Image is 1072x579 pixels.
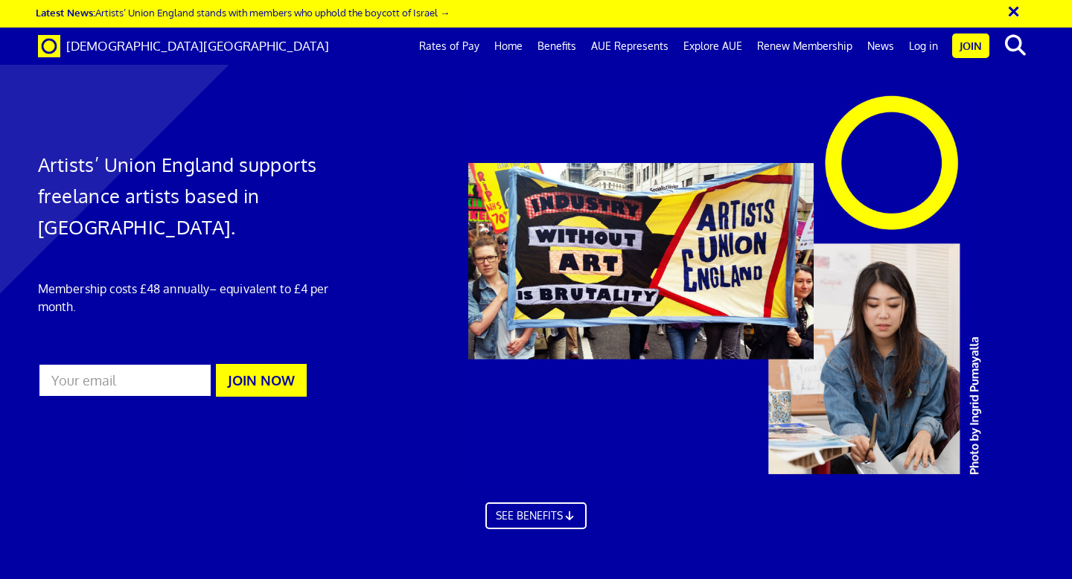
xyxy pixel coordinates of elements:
a: AUE Represents [584,28,676,65]
span: [DEMOGRAPHIC_DATA][GEOGRAPHIC_DATA] [66,38,329,54]
strong: Latest News: [36,6,95,19]
p: Membership costs £48 annually – equivalent to £4 per month. [38,280,355,316]
button: search [992,30,1038,61]
a: News [860,28,902,65]
a: Rates of Pay [412,28,487,65]
input: Your email [38,363,212,397]
a: Brand [DEMOGRAPHIC_DATA][GEOGRAPHIC_DATA] [27,28,340,65]
a: Renew Membership [750,28,860,65]
a: Log in [902,28,945,65]
a: Join [952,33,989,58]
a: Explore AUE [676,28,750,65]
h1: Artists’ Union England supports freelance artists based in [GEOGRAPHIC_DATA]. [38,149,355,243]
a: SEE BENEFITS [485,502,587,529]
button: JOIN NOW [216,364,307,397]
a: Home [487,28,530,65]
a: Latest News:Artists’ Union England stands with members who uphold the boycott of Israel → [36,6,450,19]
a: Benefits [530,28,584,65]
